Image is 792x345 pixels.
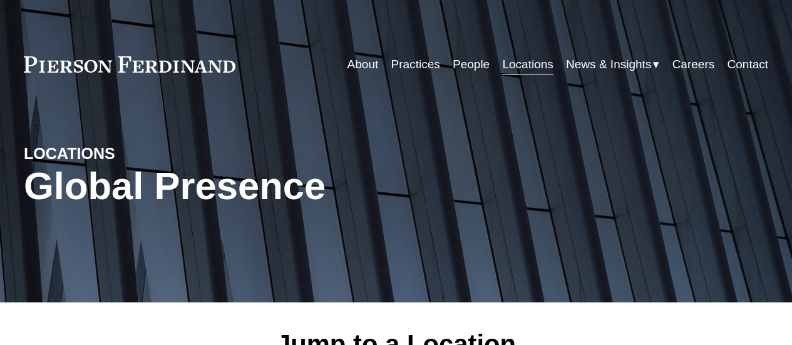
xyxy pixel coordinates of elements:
a: About [347,53,379,76]
a: folder dropdown [566,53,659,76]
h4: LOCATIONS [24,144,210,164]
h1: Global Presence [24,164,520,208]
a: Locations [502,53,553,76]
a: Practices [391,53,440,76]
a: Careers [672,53,715,76]
span: News & Insights [566,54,651,75]
a: Contact [728,53,769,76]
a: People [453,53,490,76]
